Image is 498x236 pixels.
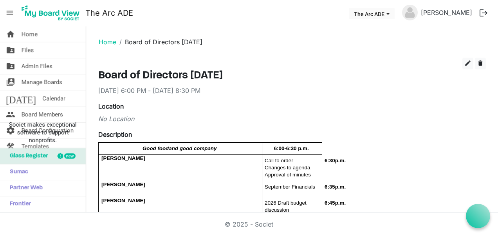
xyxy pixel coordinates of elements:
[98,86,486,95] div: [DATE] 6:00 PM - [DATE] 8:30 PM
[85,5,133,21] a: The Arc ADE
[335,158,346,163] span: p.m.
[6,164,28,180] span: Sumac
[6,42,15,58] span: folder_shared
[64,153,76,159] div: new
[99,38,116,46] a: Home
[329,184,332,190] span: 3
[6,74,15,90] span: switch_account
[6,26,15,42] span: home
[6,180,43,196] span: Partner Web
[101,182,145,187] span: [PERSON_NAME]
[349,8,395,19] button: The Arc ADE dropdownbutton
[265,172,311,178] span: Approval of minutes
[332,184,335,190] span: 5
[22,107,63,122] span: Board Members
[22,74,62,90] span: Manage Boards
[335,200,346,206] span: p.m.
[335,184,346,190] span: p.m.
[98,114,486,123] div: No Location
[19,3,85,23] a: My Board View Logo
[265,165,310,171] span: Changes to agenda
[169,145,217,151] span: and good company
[225,220,273,228] a: © 2025 - Societ
[475,58,486,69] button: delete
[101,198,145,203] span: [PERSON_NAME]
[6,196,31,212] span: Frontier
[265,200,308,213] span: 2026 Draft budget discussion
[98,69,486,83] h3: Board of Directors [DATE]
[464,60,471,67] span: edit
[42,91,65,106] span: Calendar
[402,5,418,20] img: no-profile-picture.svg
[325,200,335,206] span: 6:45
[325,184,329,190] span: 6:
[4,121,82,144] span: Societ makes exceptional software to support nonprofits.
[418,5,475,20] a: [PERSON_NAME]
[462,58,473,69] button: edit
[98,102,124,111] label: Location
[325,158,332,163] span: 6:3
[274,145,309,151] span: 6:00-6:30 p.m.
[477,60,484,67] span: delete
[22,26,38,42] span: Home
[6,58,15,74] span: folder_shared
[6,91,36,106] span: [DATE]
[143,145,169,151] span: Good food
[6,148,48,164] span: Glass Register
[101,155,145,161] span: [PERSON_NAME]
[475,5,492,21] button: logout
[22,42,34,58] span: Files
[98,130,132,139] label: Description
[2,5,17,20] span: menu
[116,37,202,47] li: Board of Directors [DATE]
[19,3,82,23] img: My Board View Logo
[265,184,315,190] span: September Financials
[22,58,52,74] span: Admin Files
[332,158,335,163] span: 0
[265,158,293,163] span: Call to order
[6,107,15,122] span: people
